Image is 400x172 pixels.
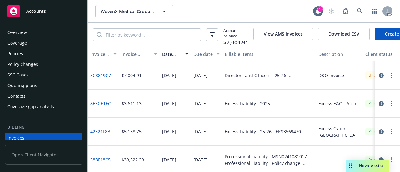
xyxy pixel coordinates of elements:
[5,70,82,80] a: SSC Cases
[160,47,191,61] button: Date issued
[90,128,110,135] a: 42521F8B
[193,72,207,79] div: [DATE]
[225,128,301,135] div: Excess Liability - 25-26 - EKS3569470
[225,160,313,166] div: Professional Liability - Policy change - MSN0241081017
[318,72,344,79] div: D&O Invoice
[7,27,27,37] div: Overview
[5,145,82,165] span: Open Client Navigator
[193,100,207,107] div: [DATE]
[122,100,142,107] div: $3,611.13
[316,47,363,61] button: Description
[365,128,379,135] div: Paid
[222,47,316,61] button: Billable items
[225,72,313,79] div: Directors and Officers - 25-26 - L18SMLPA2462
[90,72,111,79] a: 5C3819C7
[5,49,82,59] a: Policies
[193,156,207,163] div: [DATE]
[368,5,381,17] a: Switch app
[122,51,150,57] div: Invoice amount
[122,72,142,79] div: $7,004.91
[318,28,370,40] button: Download CSV
[318,125,360,138] div: Excess Cyber - [GEOGRAPHIC_DATA]
[346,160,389,172] button: Nova Assist
[193,51,213,57] div: Due date
[7,49,23,59] div: Policies
[225,100,313,107] div: Excess Liability - 2025 - C4LPX291415CYBER2024
[359,163,384,168] span: Nova Assist
[162,51,182,57] div: Date issued
[7,91,26,101] div: Contacts
[7,70,29,80] div: SSC Cases
[317,6,323,12] div: 99+
[223,28,248,42] span: Account balance
[5,91,82,101] a: Contacts
[90,100,111,107] a: 8E3CE1EC
[225,153,313,160] div: Professional Liability - MSN0241081017
[5,124,82,130] div: Billing
[225,51,313,57] div: Billable items
[193,128,207,135] div: [DATE]
[122,156,144,163] div: $39,522.29
[325,5,337,17] a: Start snowing
[7,133,24,143] div: Invoices
[365,156,379,164] span: Paid
[5,102,82,112] a: Coverage gap analysis
[97,32,102,37] svg: Search
[5,2,82,20] a: Accounts
[162,100,176,107] div: [DATE]
[223,38,248,47] span: $7,004.91
[95,5,173,17] button: WovenX Medical Group PLLC; WovenX Health Inc
[5,133,82,143] a: Invoices
[7,81,37,91] div: Quoting plans
[318,51,360,57] div: Description
[90,51,110,57] div: Invoice ID
[88,47,119,61] button: Invoice ID
[339,5,352,17] a: Report a Bug
[5,81,82,91] a: Quoting plans
[365,100,379,107] div: Paid
[365,71,384,79] div: Unpaid
[5,59,82,69] a: Policy changes
[191,47,222,61] button: Due date
[162,156,176,163] div: [DATE]
[5,27,82,37] a: Overview
[253,28,313,40] button: View AMS invoices
[90,156,111,163] a: 38BF18C5
[318,156,320,163] div: -
[119,47,160,61] button: Invoice amount
[122,128,142,135] div: $5,158.75
[318,100,356,107] div: Excess E&O - Arch
[26,9,46,14] span: Accounts
[162,128,176,135] div: [DATE]
[354,5,366,17] a: Search
[7,38,27,48] div: Coverage
[5,38,82,48] a: Coverage
[346,160,354,172] div: Drag to move
[102,29,201,41] input: Filter by keyword...
[7,102,54,112] div: Coverage gap analysis
[101,8,155,15] span: WovenX Medical Group PLLC; WovenX Health Inc
[7,59,38,69] div: Policy changes
[162,72,176,79] div: [DATE]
